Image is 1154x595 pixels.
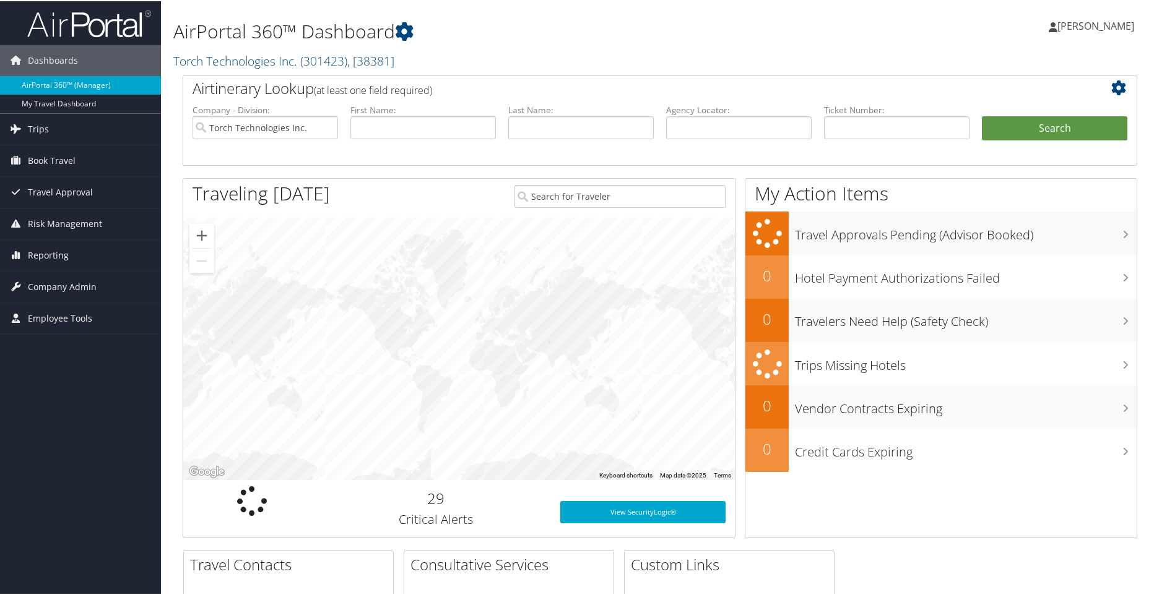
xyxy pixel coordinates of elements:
[795,219,1137,242] h3: Travel Approvals Pending (Advisor Booked)
[560,500,726,522] a: View SecurityLogic®
[28,207,102,238] span: Risk Management
[193,179,330,205] h1: Traveling [DATE]
[173,17,822,43] h1: AirPortal 360™ Dashboard
[795,262,1137,286] h3: Hotel Payment Authorizations Failed
[745,179,1137,205] h1: My Action Items
[795,393,1137,416] h3: Vendor Contracts Expiring
[1049,6,1147,43] a: [PERSON_NAME]
[745,427,1137,471] a: 0Credit Cards Expiring
[189,222,214,247] button: Zoom in
[745,394,789,415] h2: 0
[186,463,227,479] img: Google
[28,176,93,207] span: Travel Approval
[1057,18,1134,32] span: [PERSON_NAME]
[514,184,726,207] input: Search for Traveler
[508,103,654,115] label: Last Name:
[745,384,1137,427] a: 0Vendor Contracts Expiring
[745,297,1137,341] a: 0Travelers Need Help (Safety Check)
[666,103,812,115] label: Agency Locator:
[745,210,1137,254] a: Travel Approvals Pending (Advisor Booked)
[28,113,49,143] span: Trips
[173,51,394,68] a: Torch Technologies Inc.
[186,463,227,479] a: Open this area in Google Maps (opens a new window)
[331,510,542,527] h3: Critical Alerts
[714,471,731,477] a: Terms (opens in new tab)
[745,264,789,285] h2: 0
[314,82,432,96] span: (at least one field required)
[745,254,1137,297] a: 0Hotel Payment Authorizations Failed
[193,103,338,115] label: Company - Division:
[745,307,789,328] h2: 0
[28,302,92,333] span: Employee Tools
[300,51,347,68] span: ( 301423 )
[660,471,706,477] span: Map data ©2025
[795,436,1137,460] h3: Credit Cards Expiring
[599,470,653,479] button: Keyboard shortcuts
[347,51,394,68] span: , [ 38381 ]
[745,437,789,458] h2: 0
[410,553,614,574] h2: Consultative Services
[824,103,970,115] label: Ticket Number:
[189,247,214,272] button: Zoom out
[28,44,78,75] span: Dashboards
[331,487,542,508] h2: 29
[631,553,834,574] h2: Custom Links
[190,553,393,574] h2: Travel Contacts
[982,115,1127,140] button: Search
[745,341,1137,385] a: Trips Missing Hotels
[795,349,1137,373] h3: Trips Missing Hotels
[193,77,1048,98] h2: Airtinerary Lookup
[28,144,76,175] span: Book Travel
[28,270,97,301] span: Company Admin
[795,306,1137,329] h3: Travelers Need Help (Safety Check)
[27,8,151,37] img: airportal-logo.png
[28,239,69,270] span: Reporting
[350,103,496,115] label: First Name:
